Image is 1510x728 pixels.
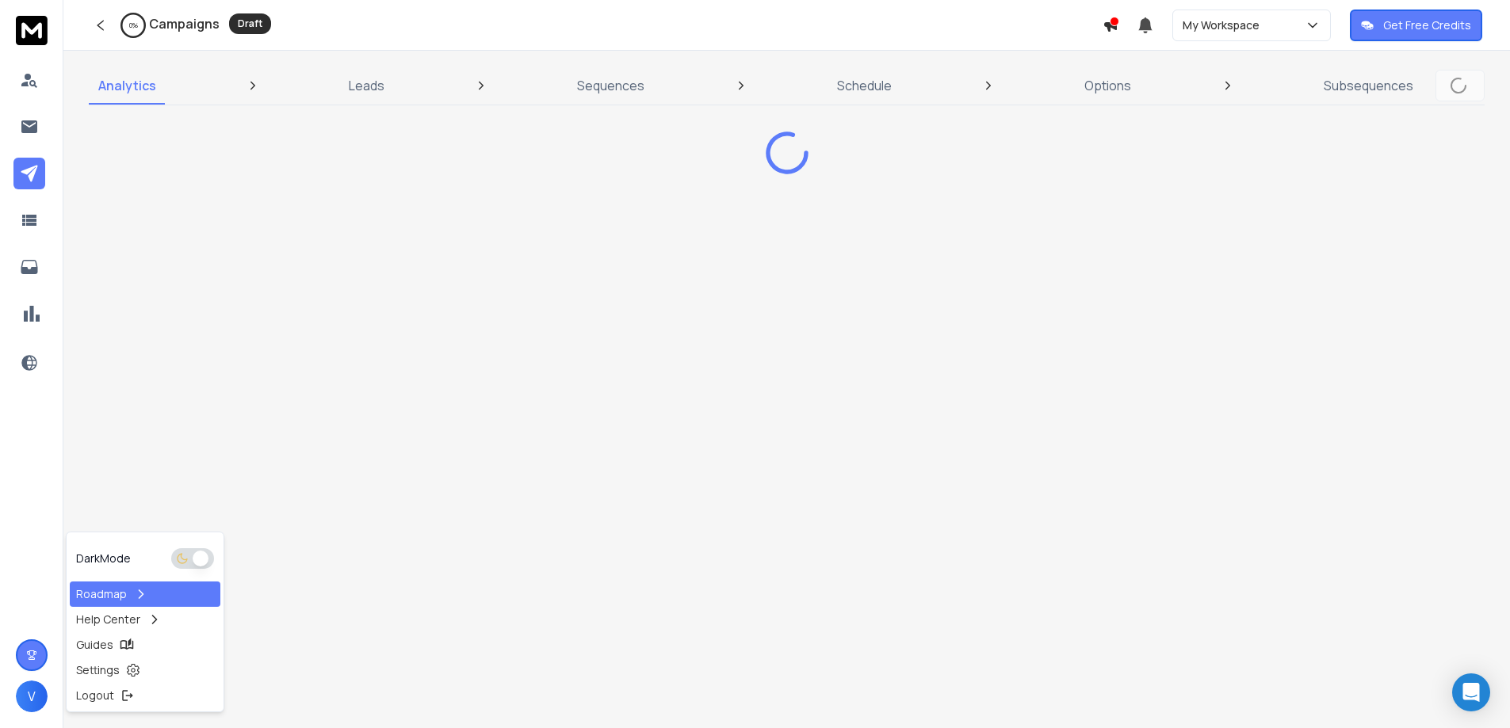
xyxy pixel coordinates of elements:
p: Help Center [76,612,140,627]
p: Get Free Credits [1383,17,1471,33]
a: Guides [70,632,220,657]
p: Schedule [837,76,892,95]
p: Options [1084,76,1131,95]
a: Subsequences [1314,67,1423,105]
p: My Workspace [1183,17,1266,33]
p: Roadmap [76,586,127,602]
a: Schedule [828,67,901,105]
button: Get Free Credits [1350,10,1482,41]
a: Help Center [70,607,220,632]
p: Subsequences [1324,76,1413,95]
p: 0 % [129,21,138,30]
p: Logout [76,688,114,703]
p: Settings [76,662,120,678]
p: Guides [76,637,113,653]
p: Sequences [577,76,644,95]
button: V [16,680,48,712]
p: Analytics [98,76,156,95]
a: Sequences [568,67,654,105]
a: Leads [339,67,394,105]
p: Leads [349,76,384,95]
a: Options [1075,67,1141,105]
p: Dark Mode [76,551,131,566]
a: Roadmap [70,581,220,607]
h1: Campaigns [149,14,220,33]
a: Analytics [89,67,166,105]
div: Draft [229,13,271,34]
a: Settings [70,657,220,683]
div: Open Intercom Messenger [1452,673,1490,711]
